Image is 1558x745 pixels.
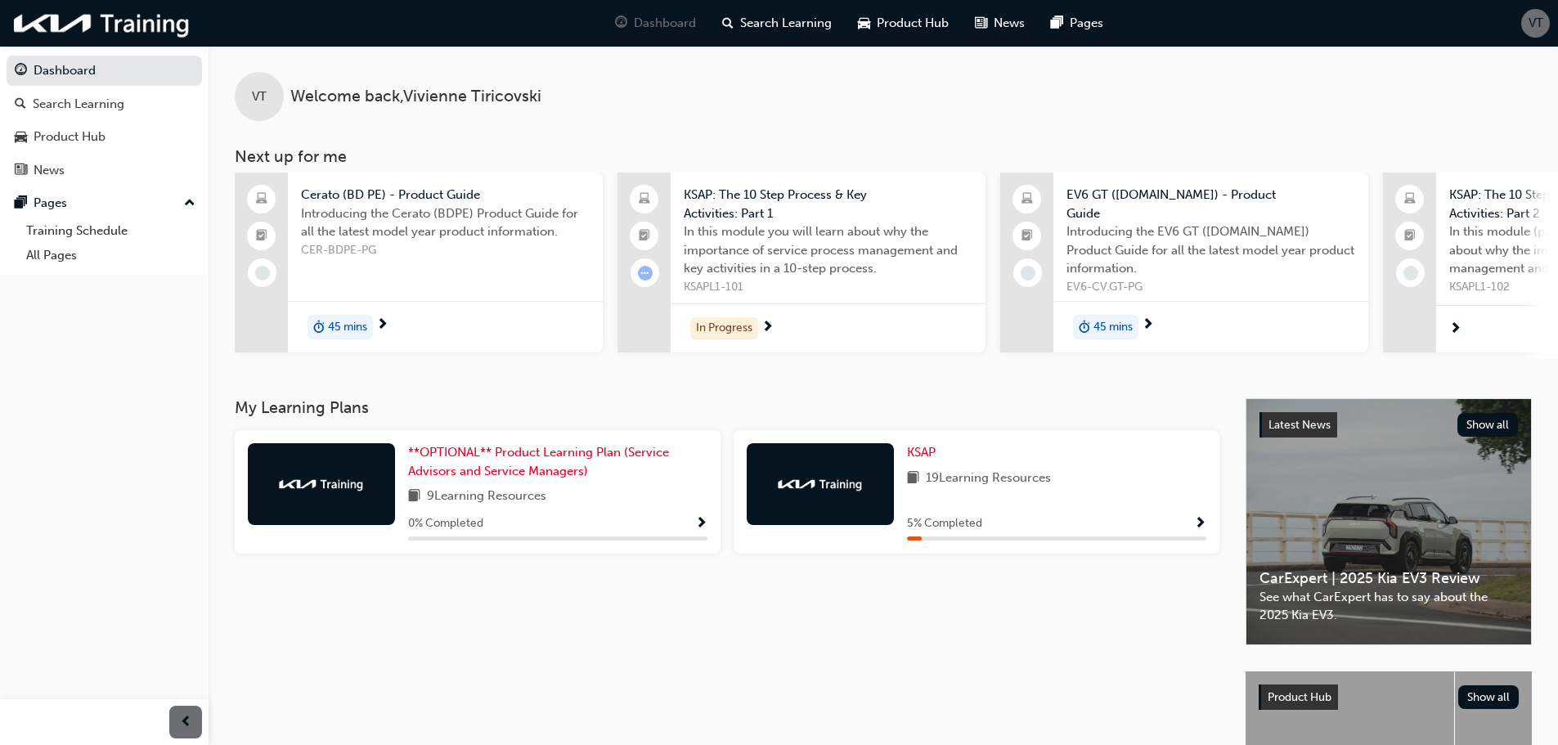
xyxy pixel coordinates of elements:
[740,14,832,33] span: Search Learning
[276,476,366,492] img: kia-training
[15,130,27,145] span: car-icon
[209,147,1558,166] h3: Next up for me
[1066,222,1355,278] span: Introducing the EV6 GT ([DOMAIN_NAME]) Product Guide for all the latest model year product inform...
[7,56,202,86] a: Dashboard
[775,476,865,492] img: kia-training
[301,241,590,260] span: CER-BDPE-PG
[15,164,27,178] span: news-icon
[20,243,202,268] a: All Pages
[1093,318,1133,337] span: 45 mins
[684,186,972,222] span: KSAP: The 10 Step Process & Key Activities: Part 1
[1194,514,1206,534] button: Show Progress
[235,173,603,352] a: Cerato (BD PE) - Product GuideIntroducing the Cerato (BDPE) Product Guide for all the latest mode...
[858,13,870,34] span: car-icon
[1457,413,1519,437] button: Show all
[761,321,774,335] span: next-icon
[907,469,919,489] span: book-icon
[695,514,707,534] button: Show Progress
[695,517,707,532] span: Show Progress
[1259,412,1518,438] a: Latest NewsShow all
[907,445,936,460] span: KSAP
[184,193,195,214] span: up-icon
[8,7,196,40] img: kia-training
[926,469,1051,489] span: 19 Learning Resources
[1458,685,1520,709] button: Show all
[907,514,982,533] span: 5 % Completed
[638,266,653,280] span: learningRecordVerb_ATTEMPT-icon
[1403,266,1418,280] span: learningRecordVerb_NONE-icon
[1021,266,1035,280] span: learningRecordVerb_NONE-icon
[994,14,1025,33] span: News
[1449,322,1461,337] span: next-icon
[1404,226,1416,247] span: booktick-icon
[709,7,845,40] a: search-iconSearch Learning
[877,14,949,33] span: Product Hub
[34,128,106,146] div: Product Hub
[602,7,709,40] a: guage-iconDashboard
[1038,7,1116,40] a: pages-iconPages
[20,218,202,244] a: Training Schedule
[376,318,388,333] span: next-icon
[408,487,420,507] span: book-icon
[7,122,202,152] a: Product Hub
[301,204,590,241] span: Introducing the Cerato (BDPE) Product Guide for all the latest model year product information.
[313,316,325,338] span: duration-icon
[256,226,267,247] span: booktick-icon
[1066,186,1355,222] span: EV6 GT ([DOMAIN_NAME]) - Product Guide
[290,88,541,106] span: Welcome back , Vivienne Tiricovski
[1268,418,1331,432] span: Latest News
[1051,13,1063,34] span: pages-icon
[7,188,202,218] button: Pages
[1246,398,1532,645] a: Latest NewsShow allCarExpert | 2025 Kia EV3 ReviewSee what CarExpert has to say about the 2025 Ki...
[1521,9,1550,38] button: VT
[328,318,367,337] span: 45 mins
[255,266,270,280] span: learningRecordVerb_NONE-icon
[684,222,972,278] span: In this module you will learn about why the importance of service process management and key acti...
[907,443,942,462] a: KSAP
[639,189,650,210] span: laptop-icon
[1066,278,1355,297] span: EV6-CV.GT-PG
[408,443,707,480] a: **OPTIONAL** Product Learning Plan (Service Advisors and Service Managers)
[1194,517,1206,532] span: Show Progress
[252,88,267,106] span: VT
[1404,189,1416,210] span: laptop-icon
[15,64,27,79] span: guage-icon
[1079,316,1090,338] span: duration-icon
[975,13,987,34] span: news-icon
[7,155,202,186] a: News
[1259,588,1518,625] span: See what CarExpert has to say about the 2025 Kia EV3.
[1259,569,1518,588] span: CarExpert | 2025 Kia EV3 Review
[1142,318,1154,333] span: next-icon
[690,317,758,339] div: In Progress
[615,13,627,34] span: guage-icon
[639,226,650,247] span: booktick-icon
[7,52,202,188] button: DashboardSearch LearningProduct HubNews
[845,7,962,40] a: car-iconProduct Hub
[7,89,202,119] a: Search Learning
[617,173,986,352] a: KSAP: The 10 Step Process & Key Activities: Part 1In this module you will learn about why the imp...
[1529,14,1543,33] span: VT
[34,161,65,180] div: News
[684,278,972,297] span: KSAPL1-101
[962,7,1038,40] a: news-iconNews
[301,186,590,204] span: Cerato (BD PE) - Product Guide
[1021,226,1033,247] span: booktick-icon
[427,487,546,507] span: 9 Learning Resources
[235,398,1219,417] h3: My Learning Plans
[722,13,734,34] span: search-icon
[1268,690,1331,704] span: Product Hub
[15,196,27,211] span: pages-icon
[408,514,483,533] span: 0 % Completed
[1070,14,1103,33] span: Pages
[33,95,124,114] div: Search Learning
[1259,684,1519,711] a: Product HubShow all
[408,445,669,478] span: **OPTIONAL** Product Learning Plan (Service Advisors and Service Managers)
[34,194,67,213] div: Pages
[634,14,696,33] span: Dashboard
[1021,189,1033,210] span: laptop-icon
[15,97,26,112] span: search-icon
[180,712,192,733] span: prev-icon
[1000,173,1368,352] a: EV6 GT ([DOMAIN_NAME]) - Product GuideIntroducing the EV6 GT ([DOMAIN_NAME]) Product Guide for al...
